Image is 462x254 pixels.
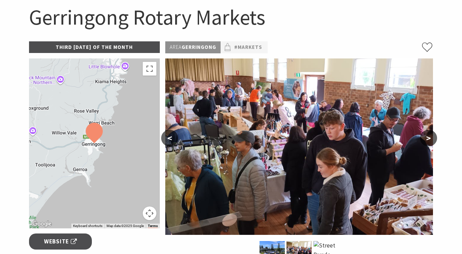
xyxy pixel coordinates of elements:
[29,41,160,53] p: Third [DATE] of the Month
[107,224,144,228] span: Map data ©2025 Google
[143,62,156,76] button: Toggle fullscreen view
[170,44,182,50] span: Area
[31,219,53,228] a: Open this area in Google Maps (opens a new window)
[143,206,156,220] button: Map camera controls
[29,233,92,250] a: Website
[73,224,102,228] button: Keyboard shortcuts
[31,219,53,228] img: Google
[44,237,77,246] span: Website
[165,41,221,53] p: Gerringong
[234,43,262,52] a: #Markets
[161,130,178,146] button: <
[29,3,433,31] h1: Gerringong Rotary Markets
[420,130,437,146] button: >
[148,224,158,228] a: Terms (opens in new tab)
[165,58,433,235] img: Gerringong Town Hall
